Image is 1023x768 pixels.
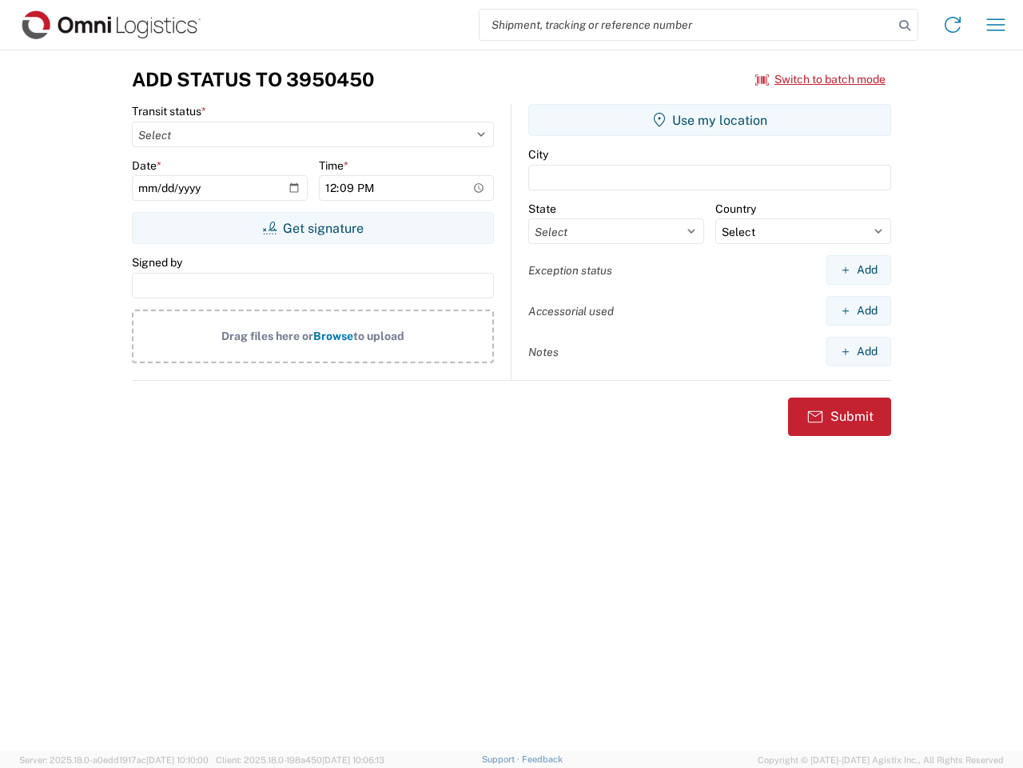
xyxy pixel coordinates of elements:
[788,398,891,436] button: Submit
[480,10,894,40] input: Shipment, tracking or reference number
[755,66,886,93] button: Switch to batch mode
[826,337,891,366] button: Add
[322,755,384,765] span: [DATE] 10:06:13
[221,330,313,342] span: Drag files here or
[216,755,384,765] span: Client: 2025.18.0-198a450
[528,202,556,216] label: State
[132,255,182,270] label: Signed by
[528,147,548,162] label: City
[319,158,348,173] label: Time
[528,304,614,318] label: Accessorial used
[826,296,891,326] button: Add
[715,202,756,216] label: Country
[132,212,494,244] button: Get signature
[482,754,522,764] a: Support
[826,255,891,285] button: Add
[353,330,404,342] span: to upload
[313,330,353,342] span: Browse
[19,755,209,765] span: Server: 2025.18.0-a0edd1917ac
[146,755,209,765] span: [DATE] 10:10:00
[528,104,891,136] button: Use my location
[132,158,161,173] label: Date
[758,753,1004,767] span: Copyright © [DATE]-[DATE] Agistix Inc., All Rights Reserved
[132,68,374,91] h3: Add Status to 3950450
[528,263,612,278] label: Exception status
[522,754,563,764] a: Feedback
[528,345,559,359] label: Notes
[132,104,206,118] label: Transit status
